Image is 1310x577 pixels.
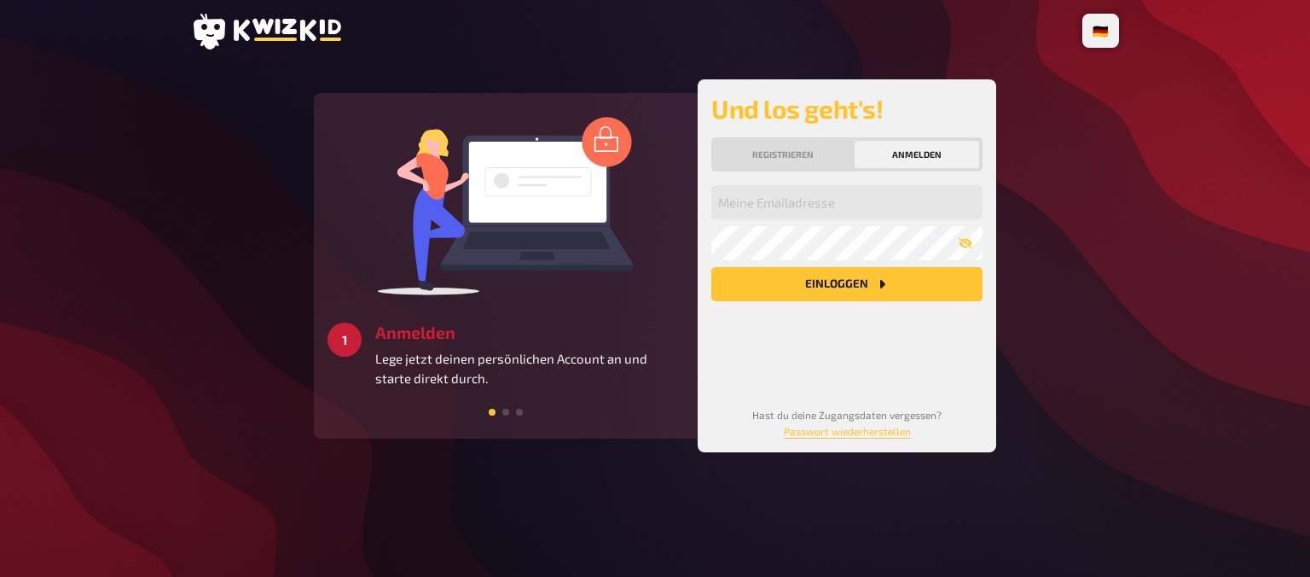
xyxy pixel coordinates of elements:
[855,141,979,168] button: Anmelden
[378,116,634,295] img: log in
[375,349,684,388] p: Lege jetzt deinen persönlichen Account an und starte direkt durch.
[1086,17,1116,44] li: 🇩🇪
[327,323,362,357] div: 1
[711,267,982,301] button: Einloggen
[711,93,982,124] h2: Und los geht's!
[752,409,942,437] small: Hast du deine Zugangsdaten vergessen?
[784,425,911,437] a: Passwort wiederherstellen
[375,323,684,342] h3: Anmelden
[715,141,851,168] button: Registrieren
[711,185,982,219] input: Meine Emailadresse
